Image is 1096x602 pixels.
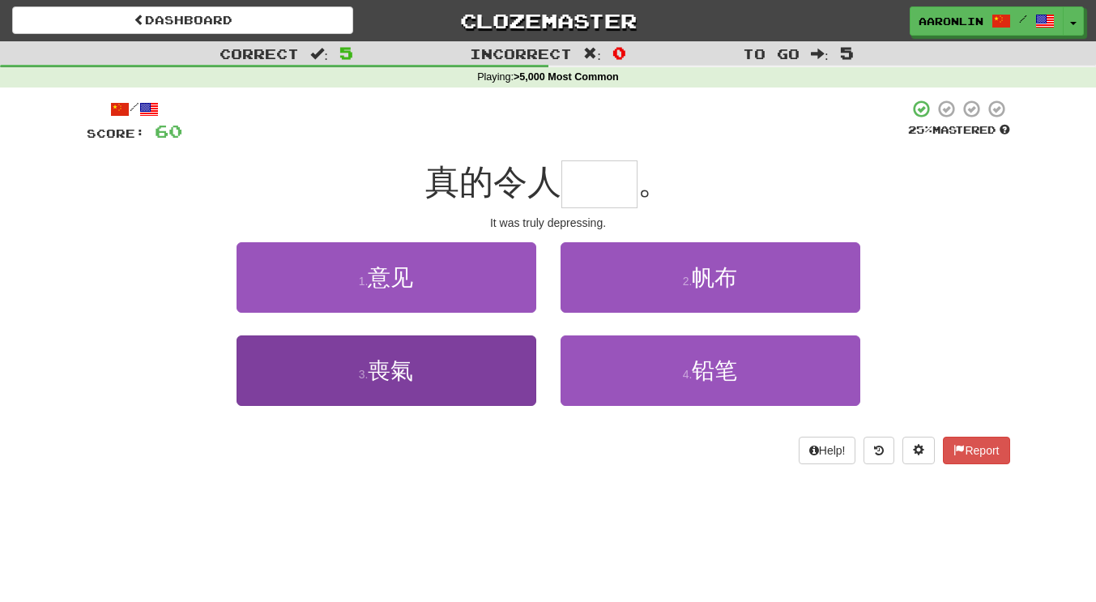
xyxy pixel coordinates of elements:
span: Incorrect [470,45,572,62]
div: / [87,99,182,119]
span: 5 [840,43,854,62]
span: / [1019,13,1027,24]
button: 3.喪氣 [237,335,536,406]
span: : [310,47,328,61]
small: 4 . [683,368,693,381]
button: 4.铅笔 [561,335,860,406]
button: Help! [799,437,856,464]
span: Score: [87,126,145,140]
span: AaronLin [919,14,983,28]
span: 。 [638,163,672,201]
span: 0 [612,43,626,62]
span: 5 [339,43,353,62]
small: 2 . [683,275,693,288]
span: 60 [155,121,182,141]
small: 3 . [359,368,369,381]
span: 25 % [908,123,932,136]
small: 1 . [359,275,369,288]
span: Correct [220,45,299,62]
span: : [583,47,601,61]
span: 帆布 [692,265,737,290]
span: 铅笔 [692,358,737,383]
a: Clozemaster [377,6,719,35]
strong: >5,000 Most Common [514,71,619,83]
span: : [811,47,829,61]
a: Dashboard [12,6,353,34]
span: To go [743,45,800,62]
span: 喪氣 [368,358,413,383]
div: It was truly depressing. [87,215,1010,231]
span: 真的令人 [425,163,561,201]
button: 2.帆布 [561,242,860,313]
div: Mastered [908,123,1010,138]
button: Report [943,437,1009,464]
button: 1.意见 [237,242,536,313]
span: 意见 [368,265,413,290]
a: AaronLin / [910,6,1064,36]
button: Round history (alt+y) [864,437,894,464]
